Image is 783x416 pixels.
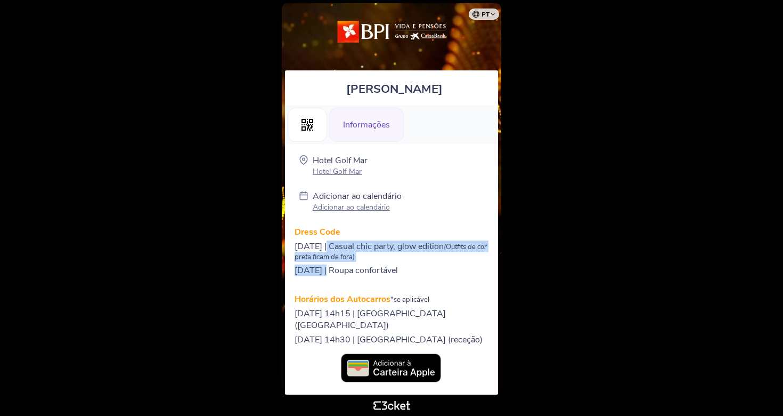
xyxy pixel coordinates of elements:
strong: Dress Code [295,226,340,238]
img: PT_Add_to_Apple_Wallet.09b75ae6.svg [341,354,442,383]
em: (Outfits de cor preta ficam de fora) [295,242,487,262]
p: [DATE] 14h15 | [GEOGRAPHIC_DATA] ([GEOGRAPHIC_DATA]) [295,308,488,331]
p: Hotel Golf Mar [313,166,368,177]
span: [PERSON_NAME] [346,81,443,97]
span: *se aplicável [390,295,429,305]
p: [DATE] | Casual chic party, glow edition [295,241,488,262]
p: [DATE] | Roupa confortável [295,265,488,276]
p: Adicionar ao calendário [313,202,402,212]
strong: Horários dos Autocarros [295,293,390,305]
p: [DATE] 14h30 | [GEOGRAPHIC_DATA] (receção) [295,334,488,346]
p: Hotel Golf Mar [313,155,368,166]
a: Informações [329,118,404,130]
a: Hotel Golf Mar Hotel Golf Mar [313,155,368,177]
div: Informações [329,108,404,142]
a: Adicionar ao calendário Adicionar ao calendário [313,190,402,214]
p: Adicionar ao calendário [313,190,402,202]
